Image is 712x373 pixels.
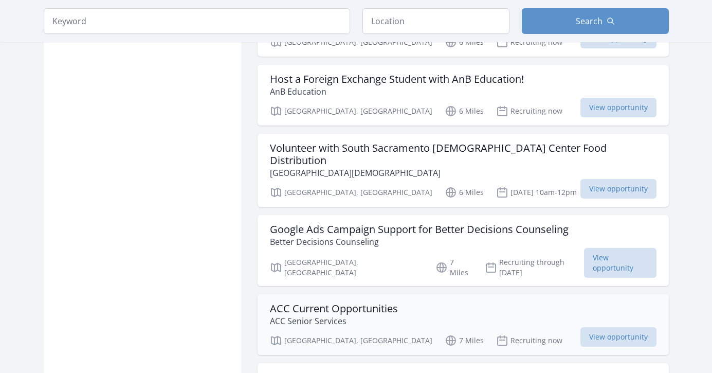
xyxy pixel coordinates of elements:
p: 7 Miles [435,257,472,278]
span: View opportunity [580,179,656,199]
p: [GEOGRAPHIC_DATA], [GEOGRAPHIC_DATA] [270,257,424,278]
span: View opportunity [580,327,656,347]
span: View opportunity [580,98,656,117]
a: Host a Foreign Exchange Student with AnB Education! AnB Education [GEOGRAPHIC_DATA], [GEOGRAPHIC_... [258,65,669,126]
h3: ACC Current Opportunities [270,303,398,315]
p: ACC Senior Services [270,315,398,327]
p: Better Decisions Counseling [270,236,569,248]
a: Google Ads Campaign Support for Better Decisions Counseling Better Decisions Counseling [GEOGRAPH... [258,215,669,286]
p: 7 Miles [445,334,484,347]
span: Search [576,15,603,27]
p: [DATE] 10am-12pm [496,186,577,199]
span: View opportunity [584,248,656,278]
p: Recruiting now [496,334,562,347]
input: Location [362,8,509,34]
p: Recruiting now [496,105,562,117]
p: 6 Miles [445,105,484,117]
p: AnB Education [270,85,524,98]
button: Search [522,8,669,34]
input: Keyword [44,8,350,34]
h3: Volunteer with South Sacramento [DEMOGRAPHIC_DATA] Center Food Distribution [270,142,656,167]
p: 6 Miles [445,186,484,199]
p: Recruiting now [496,36,562,48]
p: 6 Miles [445,36,484,48]
a: Volunteer with South Sacramento [DEMOGRAPHIC_DATA] Center Food Distribution [GEOGRAPHIC_DATA][DEM... [258,134,669,207]
p: Recruiting through [DATE] [485,257,584,278]
h3: Host a Foreign Exchange Student with AnB Education! [270,73,524,85]
p: [GEOGRAPHIC_DATA], [GEOGRAPHIC_DATA] [270,186,432,199]
a: ACC Current Opportunities ACC Senior Services [GEOGRAPHIC_DATA], [GEOGRAPHIC_DATA] 7 Miles Recrui... [258,294,669,355]
p: [GEOGRAPHIC_DATA][DEMOGRAPHIC_DATA] [270,167,656,179]
p: [GEOGRAPHIC_DATA], [GEOGRAPHIC_DATA] [270,36,432,48]
h3: Google Ads Campaign Support for Better Decisions Counseling [270,223,569,236]
p: [GEOGRAPHIC_DATA], [GEOGRAPHIC_DATA] [270,334,432,347]
p: [GEOGRAPHIC_DATA], [GEOGRAPHIC_DATA] [270,105,432,117]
